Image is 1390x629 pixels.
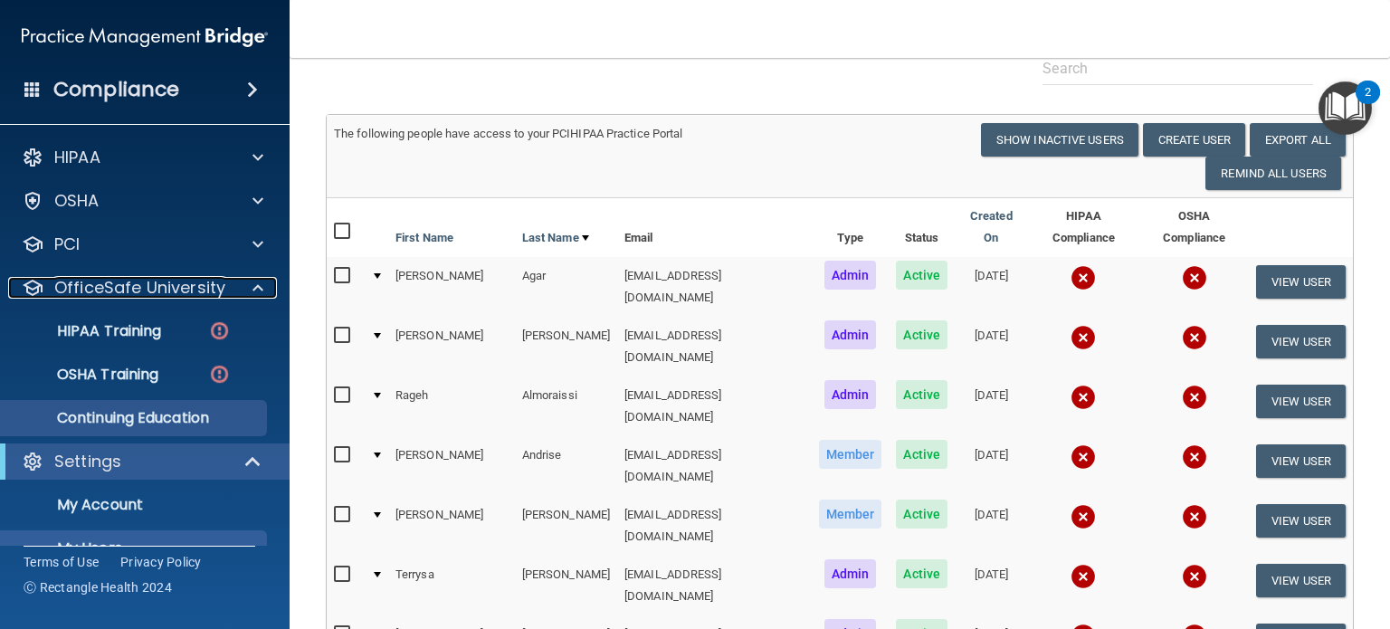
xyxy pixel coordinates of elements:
[1205,157,1341,190] button: Remind All Users
[515,556,617,615] td: [PERSON_NAME]
[1182,444,1207,470] img: cross.ca9f0e7f.svg
[1182,385,1207,410] img: cross.ca9f0e7f.svg
[617,376,812,436] td: [EMAIL_ADDRESS][DOMAIN_NAME]
[515,257,617,317] td: Agar
[388,496,515,556] td: [PERSON_NAME]
[1319,81,1372,135] button: Open Resource Center, 2 new notifications
[819,500,882,529] span: Member
[53,77,179,102] h4: Compliance
[617,317,812,376] td: [EMAIL_ADDRESS][DOMAIN_NAME]
[617,436,812,496] td: [EMAIL_ADDRESS][DOMAIN_NAME]
[1071,385,1096,410] img: cross.ca9f0e7f.svg
[515,436,617,496] td: Andrise
[1028,198,1140,257] th: HIPAA Compliance
[1071,444,1096,470] img: cross.ca9f0e7f.svg
[388,436,515,496] td: [PERSON_NAME]
[54,147,100,168] p: HIPAA
[1071,265,1096,291] img: cross.ca9f0e7f.svg
[617,496,812,556] td: [EMAIL_ADDRESS][DOMAIN_NAME]
[12,539,259,558] p: My Users
[955,376,1028,436] td: [DATE]
[955,317,1028,376] td: [DATE]
[1256,265,1346,299] button: View User
[22,19,268,55] img: PMB logo
[1182,564,1207,589] img: cross.ca9f0e7f.svg
[896,559,947,588] span: Active
[896,320,947,349] span: Active
[12,366,158,384] p: OSHA Training
[12,496,259,514] p: My Account
[515,496,617,556] td: [PERSON_NAME]
[1256,504,1346,538] button: View User
[1182,325,1207,350] img: cross.ca9f0e7f.svg
[24,578,172,596] span: Ⓒ Rectangle Health 2024
[388,556,515,615] td: Terrysa
[1250,123,1346,157] a: Export All
[1256,444,1346,478] button: View User
[1256,325,1346,358] button: View User
[22,147,263,168] a: HIPAA
[22,277,263,299] a: OfficeSafe University
[955,556,1028,615] td: [DATE]
[12,322,161,340] p: HIPAA Training
[824,380,877,409] span: Admin
[955,496,1028,556] td: [DATE]
[981,123,1138,157] button: Show Inactive Users
[824,320,877,349] span: Admin
[1139,198,1249,257] th: OSHA Compliance
[896,380,947,409] span: Active
[515,317,617,376] td: [PERSON_NAME]
[812,198,890,257] th: Type
[617,556,812,615] td: [EMAIL_ADDRESS][DOMAIN_NAME]
[896,500,947,529] span: Active
[388,317,515,376] td: [PERSON_NAME]
[12,409,259,427] p: Continuing Education
[896,261,947,290] span: Active
[824,559,877,588] span: Admin
[617,257,812,317] td: [EMAIL_ADDRESS][DOMAIN_NAME]
[388,376,515,436] td: Rageh
[334,127,683,140] span: The following people have access to your PCIHIPAA Practice Portal
[1071,564,1096,589] img: cross.ca9f0e7f.svg
[824,261,877,290] span: Admin
[54,190,100,212] p: OSHA
[1071,325,1096,350] img: cross.ca9f0e7f.svg
[395,227,453,249] a: First Name
[1365,92,1371,116] div: 2
[22,233,263,255] a: PCI
[955,436,1028,496] td: [DATE]
[1071,504,1096,529] img: cross.ca9f0e7f.svg
[22,451,262,472] a: Settings
[1182,265,1207,291] img: cross.ca9f0e7f.svg
[896,440,947,469] span: Active
[819,440,882,469] span: Member
[208,363,231,386] img: danger-circle.6113f641.png
[522,227,589,249] a: Last Name
[889,198,955,257] th: Status
[54,277,225,299] p: OfficeSafe University
[120,553,202,571] a: Privacy Policy
[955,257,1028,317] td: [DATE]
[24,553,99,571] a: Terms of Use
[1042,52,1313,85] input: Search
[1256,385,1346,418] button: View User
[617,198,812,257] th: Email
[208,319,231,342] img: danger-circle.6113f641.png
[962,205,1021,249] a: Created On
[1256,564,1346,597] button: View User
[54,451,121,472] p: Settings
[388,257,515,317] td: [PERSON_NAME]
[1143,123,1245,157] button: Create User
[22,190,263,212] a: OSHA
[1182,504,1207,529] img: cross.ca9f0e7f.svg
[515,376,617,436] td: Almoraissi
[54,233,80,255] p: PCI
